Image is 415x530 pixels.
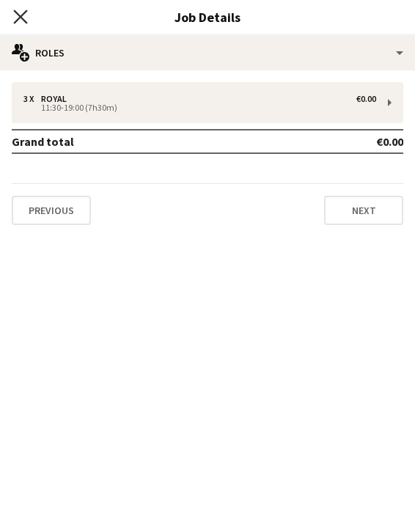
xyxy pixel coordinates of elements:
button: Previous [12,196,91,225]
div: Royal [41,94,73,104]
div: €0.00 [356,94,376,104]
div: 3 x [23,94,41,104]
td: Grand total [12,130,282,153]
button: Next [324,196,403,225]
td: €0.00 [282,130,403,153]
div: 11:30-19:00 (7h30m) [23,104,376,111]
